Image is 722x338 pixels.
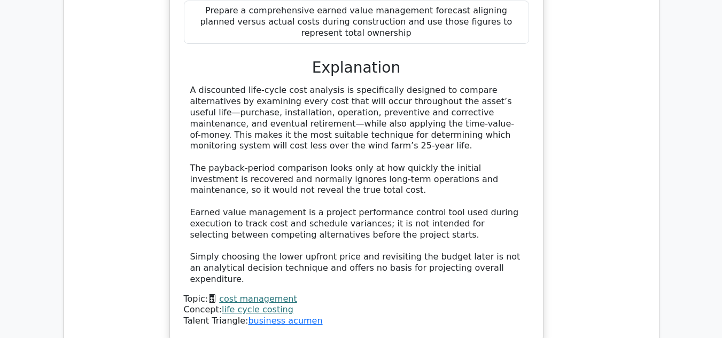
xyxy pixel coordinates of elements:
[184,294,529,327] div: Talent Triangle:
[222,304,293,315] a: life cycle costing
[248,316,322,326] a: business acumen
[219,294,297,304] a: cost management
[184,294,529,305] div: Topic:
[190,85,523,285] div: A discounted life-cycle cost analysis is specifically designed to compare alternatives by examini...
[184,1,529,43] div: Prepare a comprehensive earned value management forecast aligning planned versus actual costs dur...
[190,59,523,77] h3: Explanation
[184,304,529,316] div: Concept:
